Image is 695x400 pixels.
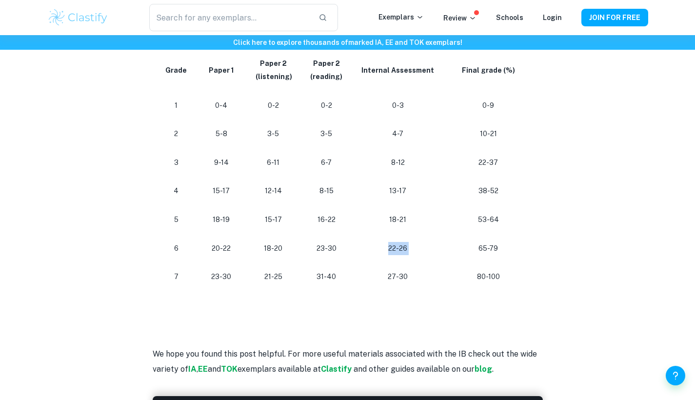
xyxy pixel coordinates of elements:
p: 18-21 [360,213,435,226]
p: 27-30 [360,270,435,283]
p: 13-17 [360,184,435,198]
p: 18-20 [254,242,292,255]
p: 9-14 [204,156,238,169]
p: 8-15 [308,184,345,198]
p: 0-4 [204,99,238,112]
p: 18-19 [204,213,238,226]
img: Clastify logo [47,8,109,27]
p: 15-17 [254,213,292,226]
a: TOK [221,364,238,374]
p: 0-9 [451,99,526,112]
p: 0-2 [254,99,292,112]
p: Review [443,13,477,23]
p: 16-22 [308,213,345,226]
p: 6-7 [308,156,345,169]
p: 23-30 [204,270,238,283]
h6: Click here to explore thousands of marked IA, EE and TOK exemplars ! [2,37,693,48]
p: 15-17 [204,184,238,198]
strong: Paper 2 (reading) [310,60,342,80]
p: Exemplars [378,12,424,22]
p: 20-22 [204,242,238,255]
p: 0-2 [308,99,345,112]
strong: Final grade (%) [462,66,515,74]
strong: Paper 2 (listening) [254,60,292,80]
p: 23-30 [308,242,345,255]
p: We hope you found this post helpful. For more useful materials associated with the IB check out t... [153,347,543,377]
p: 4-7 [360,127,435,140]
input: Search for any exemplars... [149,4,310,31]
button: Help and Feedback [666,366,685,385]
p: 2 [164,127,188,140]
p: 80-100 [451,270,526,283]
p: 12-14 [254,184,292,198]
p: 22-37 [451,156,526,169]
p: 6 [164,242,188,255]
strong: Clastify [321,364,352,374]
a: Clastify [321,364,354,374]
p: 0-3 [360,99,435,112]
a: IA [188,364,197,374]
p: 5 [164,213,188,226]
strong: Paper 1 [209,66,234,74]
p: 53-64 [451,213,526,226]
p: 38-52 [451,184,526,198]
p: 8-12 [360,156,435,169]
p: 21-25 [254,270,292,283]
p: 7 [164,270,188,283]
p: 10-21 [451,127,526,140]
p: 4 [164,184,188,198]
strong: Internal Assessment [361,66,434,74]
p: 3-5 [308,127,345,140]
a: Login [543,14,562,21]
p: 65-79 [451,242,526,255]
p: 3-5 [254,127,292,140]
p: 31-40 [308,270,345,283]
p: 1 [164,99,188,112]
button: JOIN FOR FREE [581,9,648,26]
a: Schools [496,14,523,21]
a: blog [475,364,492,374]
strong: Grade [165,66,187,74]
a: EE [198,364,208,374]
p: 22-26 [360,242,435,255]
p: 3 [164,156,188,169]
p: 5-8 [204,127,238,140]
p: 6-11 [254,156,292,169]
